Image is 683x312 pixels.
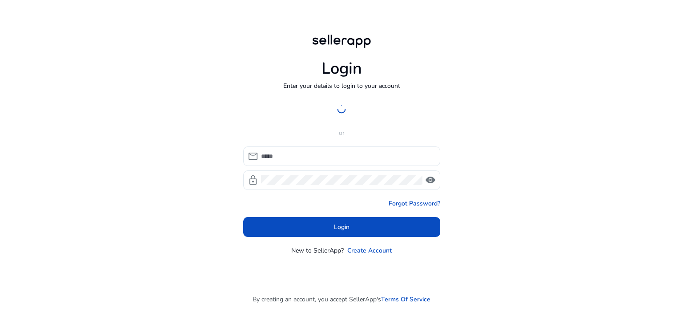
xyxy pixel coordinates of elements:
[243,128,440,138] p: or
[291,246,344,255] p: New to SellerApp?
[347,246,392,255] a: Create Account
[283,81,400,91] p: Enter your details to login to your account
[321,59,362,78] h1: Login
[381,295,430,304] a: Terms Of Service
[243,217,440,237] button: Login
[248,151,258,162] span: mail
[425,175,436,186] span: visibility
[334,222,350,232] span: Login
[248,175,258,186] span: lock
[389,199,440,208] a: Forgot Password?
